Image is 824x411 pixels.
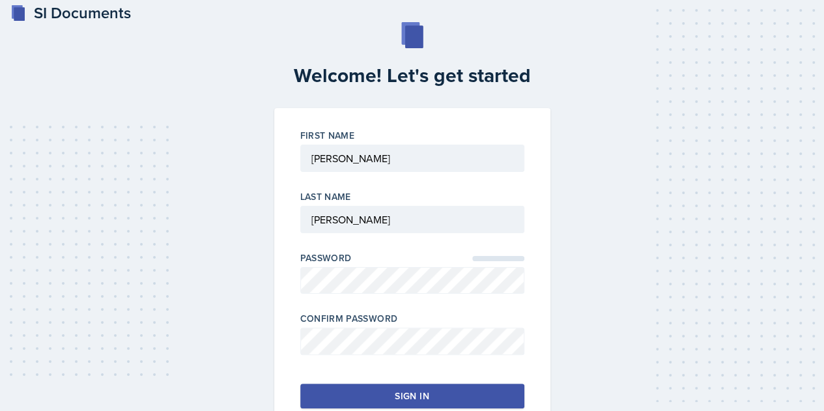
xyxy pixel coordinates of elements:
input: Last Name [300,206,524,233]
label: Confirm Password [300,312,398,325]
label: Last Name [300,190,351,203]
h2: Welcome! Let's get started [266,64,558,87]
label: Password [300,251,352,264]
label: First Name [300,129,355,142]
div: Sign in [395,390,429,403]
button: Sign in [300,384,524,408]
input: First Name [300,145,524,172]
a: SI Documents [10,1,131,25]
